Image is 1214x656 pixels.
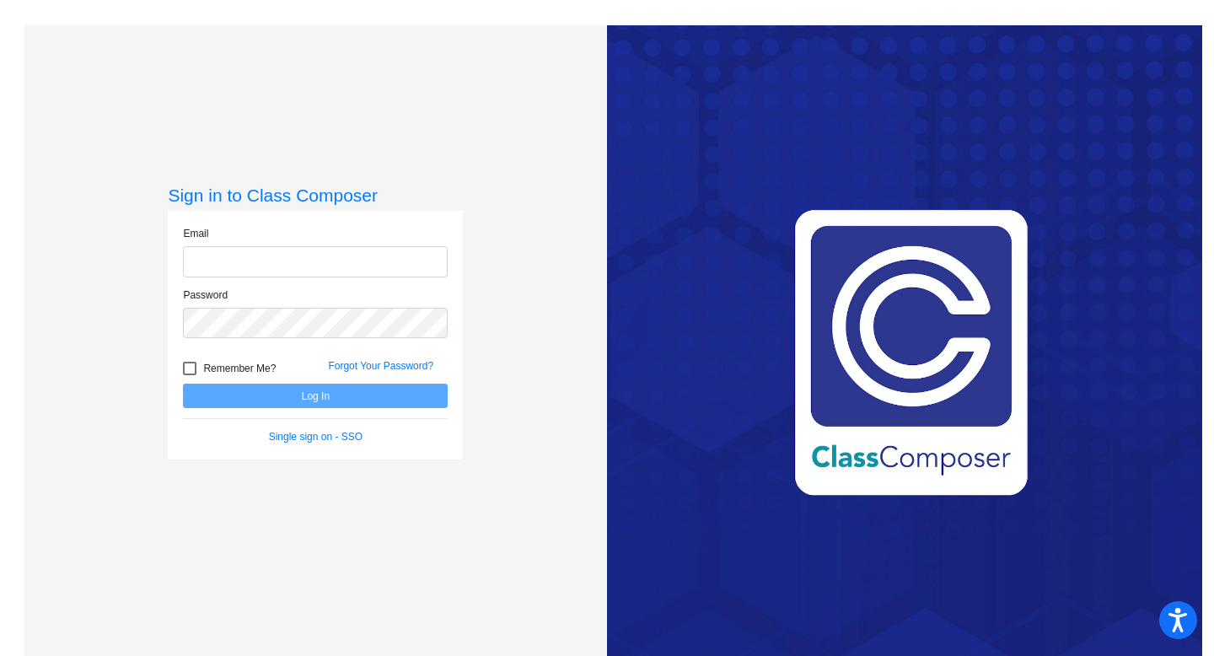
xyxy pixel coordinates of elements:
a: Forgot Your Password? [328,360,433,372]
a: Single sign on - SSO [269,431,363,443]
label: Password [183,288,228,303]
h3: Sign in to Class Composer [168,185,463,206]
label: Email [183,226,208,241]
button: Log In [183,384,448,408]
span: Remember Me? [203,358,276,379]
